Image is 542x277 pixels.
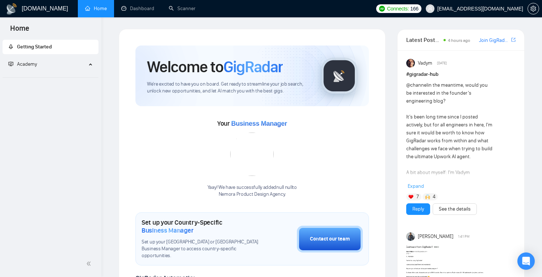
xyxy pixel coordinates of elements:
[142,239,261,259] span: Set up your [GEOGRAPHIC_DATA] or [GEOGRAPHIC_DATA] Business Manager to access country-specific op...
[8,61,37,67] span: Academy
[433,193,436,200] span: 4
[321,58,357,94] img: gigradar-logo.png
[528,3,539,14] button: setting
[207,191,297,198] p: Nemora Product Design Agency .
[231,120,287,127] span: Business Manager
[528,6,539,12] span: setting
[8,61,13,66] span: fund-projection-screen
[3,40,98,54] li: Getting Started
[433,203,477,215] button: See the details
[517,252,535,270] div: Open Intercom Messenger
[223,57,283,77] span: GigRadar
[410,5,418,13] span: 166
[406,203,430,215] button: Reply
[406,232,415,241] img: Myroslav Koval
[387,5,409,13] span: Connects:
[458,233,470,240] span: 1:41 PM
[4,23,35,38] span: Home
[479,36,510,44] a: Join GigRadar Slack Community
[379,6,385,12] img: upwork-logo.png
[142,218,261,234] h1: Set up your Country-Specific
[408,194,413,199] img: ❤️
[406,82,428,88] span: @channel
[217,120,287,127] span: Your
[85,5,107,12] a: homeHome
[425,194,430,199] img: 🙌
[169,5,196,12] a: searchScanner
[230,133,274,176] img: error
[17,61,37,67] span: Academy
[8,44,13,49] span: rocket
[142,226,193,234] span: Business Manager
[408,183,424,189] span: Expand
[511,36,516,43] a: export
[439,205,471,213] a: See the details
[448,38,470,43] span: 4 hours ago
[416,193,419,200] span: 7
[528,6,539,12] a: setting
[207,184,297,198] div: Yaay! We have successfully added null null to
[418,233,453,241] span: [PERSON_NAME]
[428,6,433,11] span: user
[3,74,98,79] li: Academy Homepage
[418,59,432,67] span: Vadym
[86,260,93,267] span: double-left
[406,59,415,68] img: Vadym
[310,235,350,243] div: Contact our team
[121,5,154,12] a: dashboardDashboard
[6,3,17,15] img: logo
[297,226,363,252] button: Contact our team
[412,205,424,213] a: Reply
[147,81,310,95] span: We're excited to have you on board. Get ready to streamline your job search, unlock new opportuni...
[437,60,447,66] span: [DATE]
[17,44,52,50] span: Getting Started
[406,70,516,78] h1: # gigradar-hub
[406,35,442,44] span: Latest Posts from the GigRadar Community
[147,57,283,77] h1: Welcome to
